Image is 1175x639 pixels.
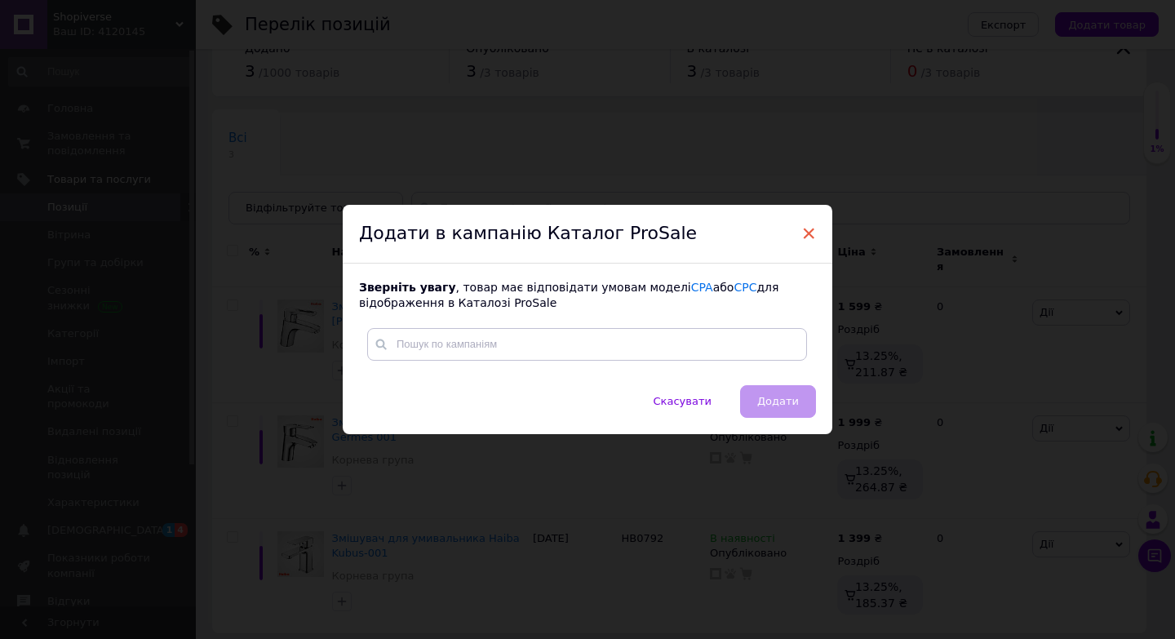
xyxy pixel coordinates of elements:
button: Скасувати [636,385,729,418]
span: × [801,220,816,247]
div: , товар має відповідати умовам моделі або для відображення в Каталозі ProSale [359,280,816,312]
span: Скасувати [654,395,712,407]
input: Пошук по кампаніям [367,328,807,361]
a: CPC [734,281,756,294]
div: Додати в кампанію Каталог ProSale [343,205,832,264]
a: CPA [691,281,713,294]
b: Зверніть увагу [359,281,456,294]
